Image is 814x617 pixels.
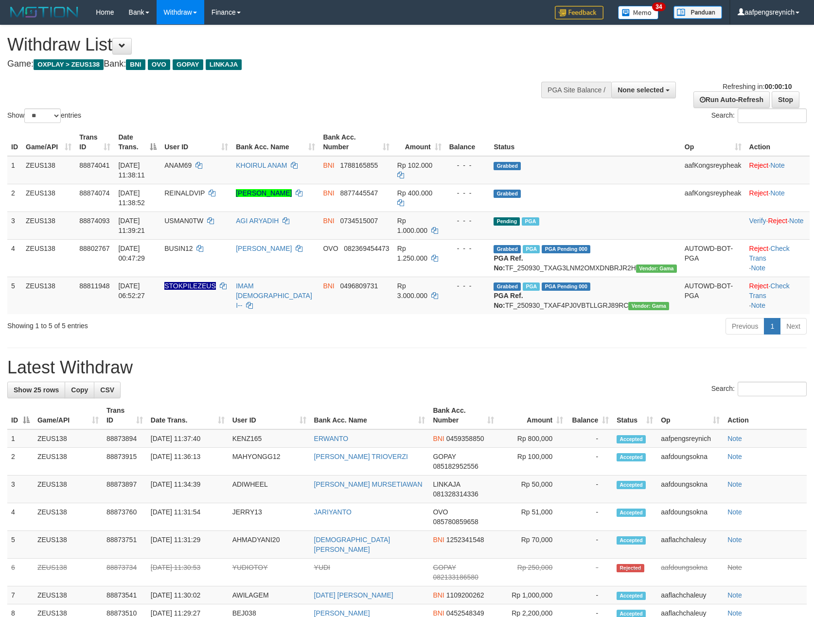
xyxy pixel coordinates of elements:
span: Marked by aafpengsreynich [522,217,539,226]
th: Amount: activate to sort column ascending [498,402,567,429]
th: Trans ID: activate to sort column ascending [75,128,114,156]
span: REINALDVIP [164,189,205,197]
th: Amount: activate to sort column ascending [393,128,445,156]
td: Rp 100,000 [498,448,567,476]
th: Trans ID: activate to sort column ascending [103,402,147,429]
span: Copy 082369454473 to clipboard [344,245,389,252]
td: 4 [7,503,34,531]
td: · [745,184,810,212]
span: [DATE] 11:39:21 [118,217,145,234]
span: Copy 085780859658 to clipboard [433,518,478,526]
td: - [567,559,613,586]
a: Note [727,591,742,599]
td: YUDIOTOY [229,559,310,586]
div: - - - [449,244,486,253]
span: [DATE] 00:47:29 [118,245,145,262]
span: USMAN0TW [164,217,203,225]
td: 1 [7,156,22,184]
td: - [567,586,613,604]
span: Rejected [617,564,644,572]
td: [DATE] 11:30:02 [147,586,229,604]
th: Status [490,128,680,156]
td: 88873760 [103,503,147,531]
td: - [567,429,613,448]
span: BNI [433,609,444,617]
td: · · [745,277,810,314]
span: Grabbed [494,190,521,198]
td: ZEUS138 [22,277,75,314]
span: BUSIN12 [164,245,193,252]
span: Grabbed [494,245,521,253]
a: YUDI [314,564,330,571]
a: Reject [749,245,769,252]
img: MOTION_logo.png [7,5,81,19]
a: JARIYANTO [314,508,352,516]
td: 5 [7,277,22,314]
th: ID: activate to sort column descending [7,402,34,429]
label: Show entries [7,108,81,123]
td: Rp 1,000,000 [498,586,567,604]
th: ID [7,128,22,156]
span: LINKAJA [206,59,242,70]
strong: 00:00:10 [764,83,792,90]
span: 88874041 [79,161,109,169]
td: Rp 800,000 [498,429,567,448]
a: Copy [65,382,94,398]
td: TF_250930_TXAF4PJ0VBTLLGRJ89RC [490,277,680,314]
span: Accepted [617,453,646,461]
span: Copy 0496809731 to clipboard [340,282,378,290]
span: 88874074 [79,189,109,197]
span: Copy 085182952556 to clipboard [433,462,478,470]
td: [DATE] 11:31:54 [147,503,229,531]
th: Bank Acc. Name: activate to sort column ascending [232,128,319,156]
td: aafdoungsokna [657,448,724,476]
td: - [567,531,613,559]
td: · · [745,239,810,277]
span: Rp 3.000.000 [397,282,427,300]
img: Feedback.jpg [555,6,603,19]
span: GOPAY [433,564,456,571]
a: Reject [749,161,769,169]
span: Vendor URL: https://trx31.1velocity.biz [636,264,677,273]
span: 88874093 [79,217,109,225]
td: aaflachchaleuy [657,586,724,604]
span: BNI [323,161,334,169]
span: Accepted [617,536,646,545]
span: [DATE] 06:52:27 [118,282,145,300]
span: [DATE] 11:38:11 [118,161,145,179]
a: ERWANTO [314,435,349,442]
span: CSV [100,386,114,394]
td: - [567,448,613,476]
span: OVO [433,508,448,516]
select: Showentries [24,108,61,123]
div: - - - [449,160,486,170]
td: ZEUS138 [34,559,103,586]
a: [PERSON_NAME] [314,609,370,617]
img: panduan.png [673,6,722,19]
td: 4 [7,239,22,277]
a: Note [727,536,742,544]
a: Check Trans [749,245,790,262]
td: ZEUS138 [34,429,103,448]
th: Bank Acc. Number: activate to sort column ascending [319,128,393,156]
span: Rp 102.000 [397,161,432,169]
td: ZEUS138 [22,184,75,212]
td: 3 [7,476,34,503]
td: Rp 250,000 [498,559,567,586]
span: Copy 081328314336 to clipboard [433,490,478,498]
label: Search: [711,108,807,123]
td: ZEUS138 [22,212,75,239]
span: Refreshing in: [723,83,792,90]
td: TF_250930_TXAG3LNM2OMXDNBRJR2H [490,239,680,277]
td: [DATE] 11:34:39 [147,476,229,503]
h1: Latest Withdraw [7,358,807,377]
a: Note [727,508,742,516]
td: 1 [7,429,34,448]
span: Copy 1109200262 to clipboard [446,591,484,599]
span: Nama rekening ada tanda titik/strip, harap diedit [164,282,216,290]
img: Button%20Memo.svg [618,6,659,19]
td: 6 [7,559,34,586]
a: [DEMOGRAPHIC_DATA][PERSON_NAME] [314,536,390,553]
span: PGA Pending [542,245,590,253]
td: aafKongsreypheak [681,184,745,212]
